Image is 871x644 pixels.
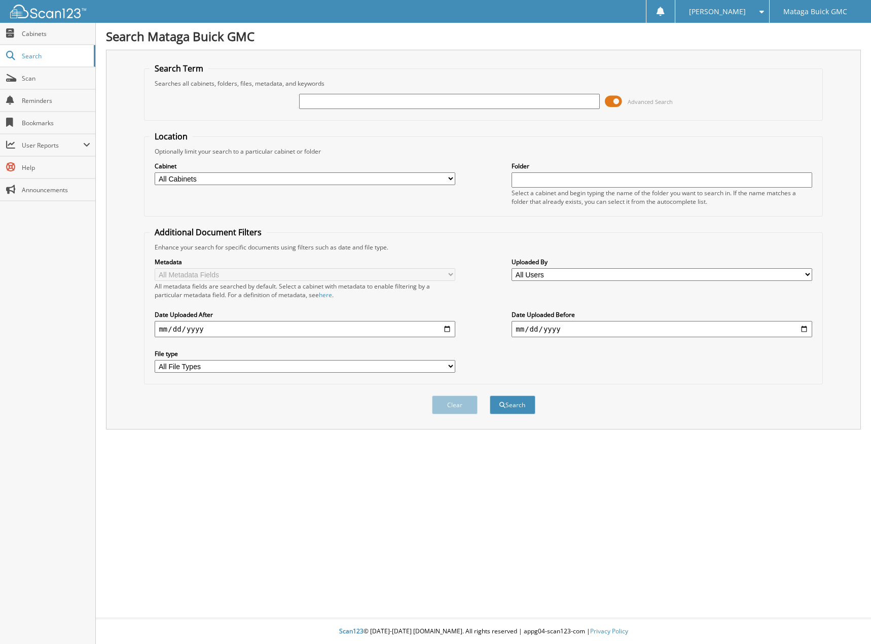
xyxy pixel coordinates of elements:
[22,186,90,194] span: Announcements
[628,98,673,105] span: Advanced Search
[512,258,812,266] label: Uploaded By
[783,9,847,15] span: Mataga Buick GMC
[155,258,455,266] label: Metadata
[512,162,812,170] label: Folder
[22,52,89,60] span: Search
[155,310,455,319] label: Date Uploaded After
[155,321,455,337] input: start
[106,28,861,45] h1: Search Mataga Buick GMC
[22,119,90,127] span: Bookmarks
[512,189,812,206] div: Select a cabinet and begin typing the name of the folder you want to search in. If the name match...
[512,310,812,319] label: Date Uploaded Before
[150,131,193,142] legend: Location
[150,63,208,74] legend: Search Term
[319,291,332,299] a: here
[155,162,455,170] label: Cabinet
[590,627,628,635] a: Privacy Policy
[820,595,871,644] iframe: Chat Widget
[432,396,478,414] button: Clear
[22,141,83,150] span: User Reports
[155,282,455,299] div: All metadata fields are searched by default. Select a cabinet with metadata to enable filtering b...
[22,29,90,38] span: Cabinets
[490,396,535,414] button: Search
[10,5,86,18] img: scan123-logo-white.svg
[22,163,90,172] span: Help
[150,227,267,238] legend: Additional Document Filters
[689,9,746,15] span: [PERSON_NAME]
[22,96,90,105] span: Reminders
[339,627,364,635] span: Scan123
[150,79,817,88] div: Searches all cabinets, folders, files, metadata, and keywords
[150,243,817,252] div: Enhance your search for specific documents using filters such as date and file type.
[512,321,812,337] input: end
[150,147,817,156] div: Optionally limit your search to a particular cabinet or folder
[22,74,90,83] span: Scan
[96,619,871,644] div: © [DATE]-[DATE] [DOMAIN_NAME]. All rights reserved | appg04-scan123-com |
[155,349,455,358] label: File type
